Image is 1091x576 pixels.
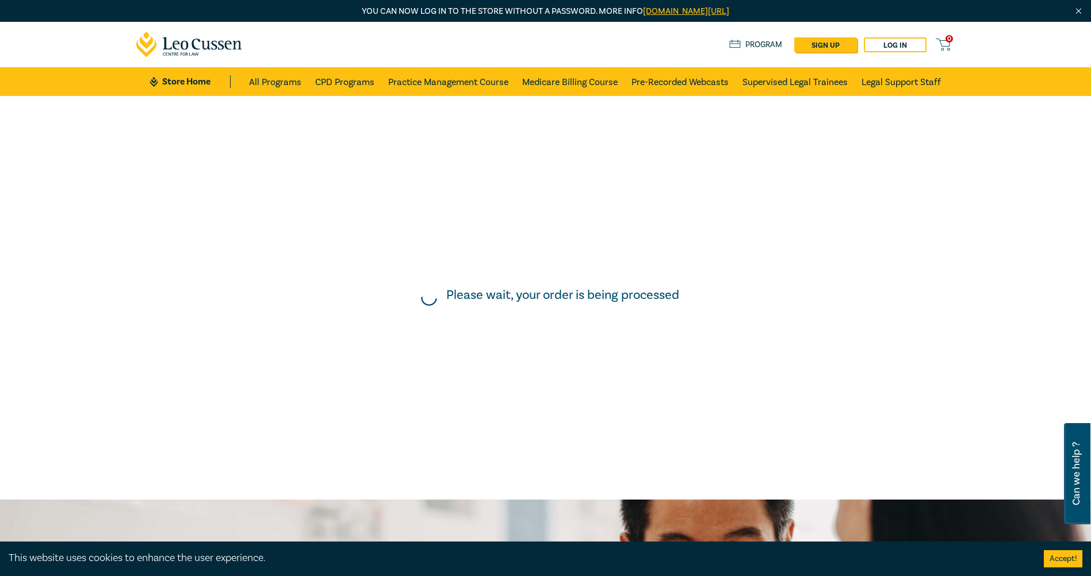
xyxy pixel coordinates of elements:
[794,37,857,52] a: sign up
[388,67,508,96] a: Practice Management Course
[9,551,1027,566] div: This website uses cookies to enhance the user experience.
[1044,550,1082,567] button: Accept cookies
[729,39,783,51] a: Program
[945,35,953,43] span: 0
[643,6,729,17] a: [DOMAIN_NAME][URL]
[249,67,301,96] a: All Programs
[631,67,729,96] a: Pre-Recorded Webcasts
[315,67,374,96] a: CPD Programs
[446,287,679,302] h5: Please wait, your order is being processed
[1071,430,1082,517] span: Can we help ?
[862,67,941,96] a: Legal Support Staff
[864,37,927,52] a: Log in
[742,67,848,96] a: Supervised Legal Trainees
[522,67,618,96] a: Medicare Billing Course
[1074,6,1084,16] img: Close
[150,75,230,88] a: Store Home
[136,5,955,18] p: You can now log in to the store without a password. More info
